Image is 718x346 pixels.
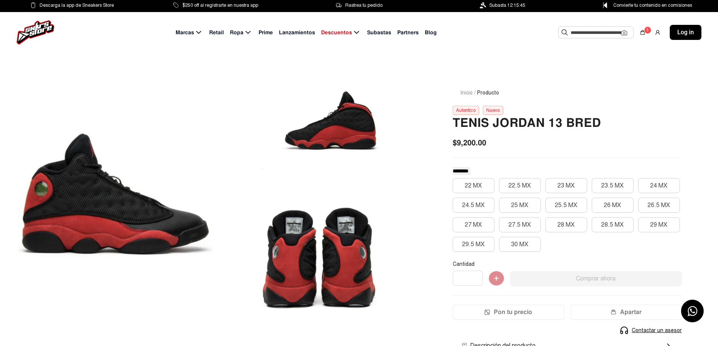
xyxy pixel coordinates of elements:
button: 25.5 MX [545,198,587,213]
span: Ropa [230,29,243,37]
img: user [655,29,661,35]
span: $250 off al registrarte en nuestra app [182,1,258,9]
button: Apartar [570,305,682,320]
span: / [474,89,476,97]
div: 1 [644,26,651,34]
button: 23.5 MX [592,178,634,193]
span: Subasta 12:15:45 [489,1,525,9]
span: Blog [425,29,437,37]
button: Pon tu precio [453,305,564,320]
button: 24.5 MX [453,198,494,213]
img: Buscar [562,29,568,35]
button: Comprar ahora [510,271,682,286]
button: 29 MX [638,217,680,232]
button: 28 MX [545,217,587,232]
button: 23 MX [545,178,587,193]
img: Cámara [621,30,627,36]
button: 26 MX [592,198,634,213]
button: 28.5 MX [592,217,634,232]
span: Descuentos [321,29,352,37]
span: Producto [477,89,499,97]
span: Convierte tu contenido en comisiones [613,1,692,9]
button: 22 MX [453,178,494,193]
h2: Tenis Jordan 13 Bred [453,115,682,131]
span: Prime [259,29,273,37]
button: 29.5 MX [453,237,494,252]
span: Lanzamientos [279,29,315,37]
span: Contactar un asesor [632,326,682,334]
img: Agregar al carrito [489,271,504,286]
span: Log in [677,28,694,37]
button: 27.5 MX [499,217,541,232]
button: 22.5 MX [499,178,541,193]
button: 26.5 MX [638,198,680,213]
img: shopping [640,29,646,35]
span: Descarga la app de Sneakers Store [40,1,114,9]
span: Partners [397,29,419,37]
button: 27 MX [453,217,494,232]
p: Cantidad [453,261,682,268]
img: Icon.png [484,309,490,315]
img: Control Point Icon [600,2,610,8]
div: Nuevo [483,106,503,115]
span: $9,200.00 [453,137,486,148]
button: 24 MX [638,178,680,193]
span: Retail [209,29,224,37]
span: Rastrea tu pedido [345,1,383,9]
button: 30 MX [499,237,541,252]
div: Autentico [453,106,479,115]
span: Subastas [367,29,391,37]
img: wallet-05.png [611,309,616,315]
span: Marcas [176,29,194,37]
a: Inicio [460,90,473,96]
button: 25 MX [499,198,541,213]
img: logo [17,20,54,44]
